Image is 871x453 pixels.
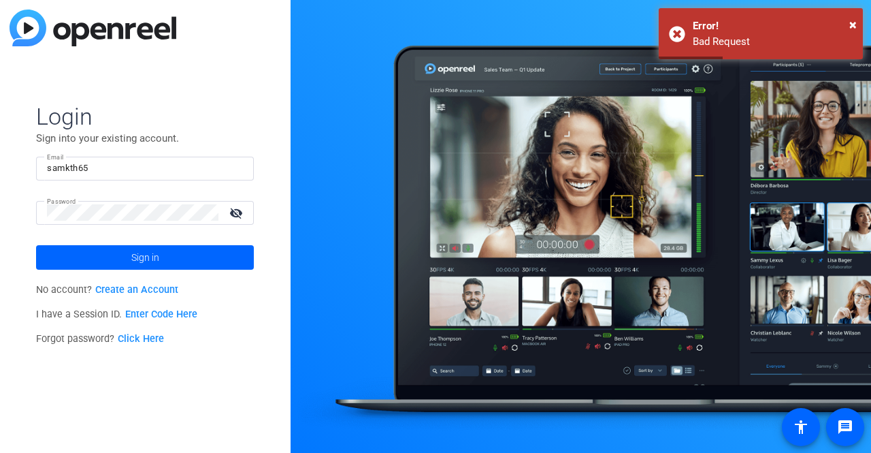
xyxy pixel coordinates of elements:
a: Enter Code Here [125,309,197,320]
mat-icon: message [837,419,853,435]
span: Sign in [131,240,159,275]
span: Forgot password? [36,333,164,345]
button: Sign in [36,245,254,270]
span: × [849,16,857,33]
div: Error! [693,18,853,34]
img: blue-gradient.svg [10,10,176,46]
a: Create an Account [95,284,178,296]
input: Verified by Zero Phishing [47,160,243,176]
button: Close [849,14,857,35]
p: Sign into your existing account. [36,131,254,146]
a: Click Here [118,333,164,345]
mat-label: Email [47,153,64,161]
mat-label: Password [47,198,76,205]
span: I have a Session ID. [36,309,197,320]
mat-icon: accessibility [793,419,809,435]
mat-icon: visibility_off [221,203,254,223]
div: Bad Request [693,34,853,50]
span: No account? [36,284,178,296]
span: Login [36,102,254,131]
